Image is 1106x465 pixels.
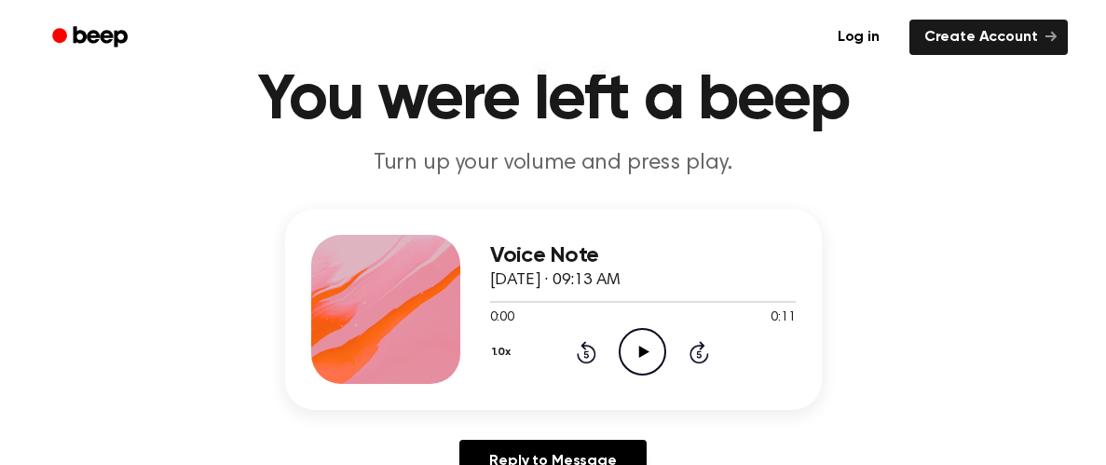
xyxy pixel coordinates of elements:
[490,272,621,289] span: [DATE] · 09:13 AM
[909,20,1068,55] a: Create Account
[490,308,514,328] span: 0:00
[771,308,795,328] span: 0:11
[490,243,796,268] h3: Voice Note
[76,66,1031,133] h1: You were left a beep
[819,16,898,59] a: Log in
[196,148,911,179] p: Turn up your volume and press play.
[39,20,144,56] a: Beep
[490,336,518,368] button: 1.0x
